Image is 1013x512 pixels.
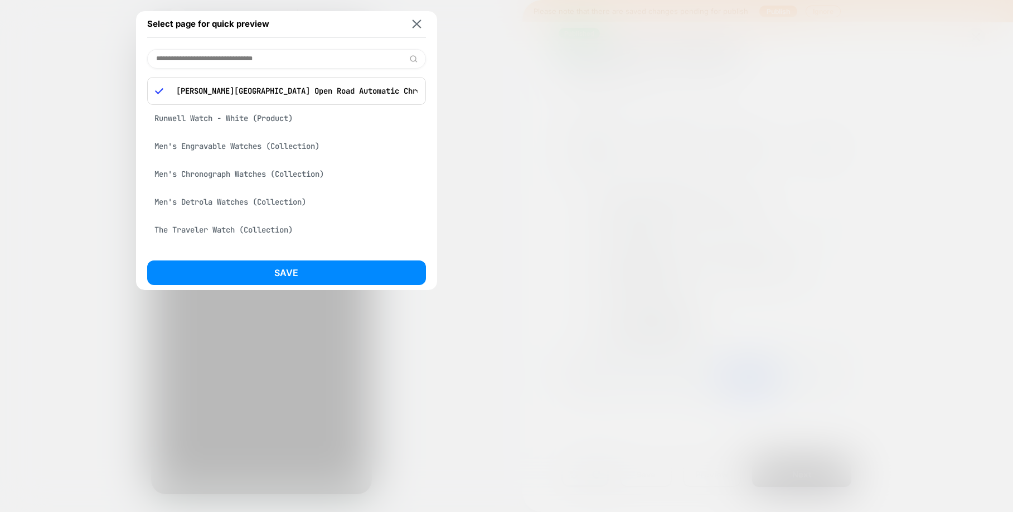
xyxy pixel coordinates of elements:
span: Select page for quick preview [147,18,269,29]
img: close [412,20,421,28]
div: Runwell Watch - White (Product) [147,108,426,129]
button: Save [147,260,426,285]
img: blue checkmark [155,87,163,95]
div: Men's Engravable Watches (Collection) [147,136,426,157]
div: Men's Duck Watches (Collection) [147,247,426,268]
div: Men's Chronograph Watches (Collection) [147,163,426,185]
div: The Traveler Watch (Collection) [147,219,426,240]
p: [PERSON_NAME][GEOGRAPHIC_DATA] Open Road Automatic Chronograph Watch - Blue (Product) [171,86,418,96]
img: edit [409,55,418,63]
div: Men's Detrola Watches (Collection) [147,191,426,212]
